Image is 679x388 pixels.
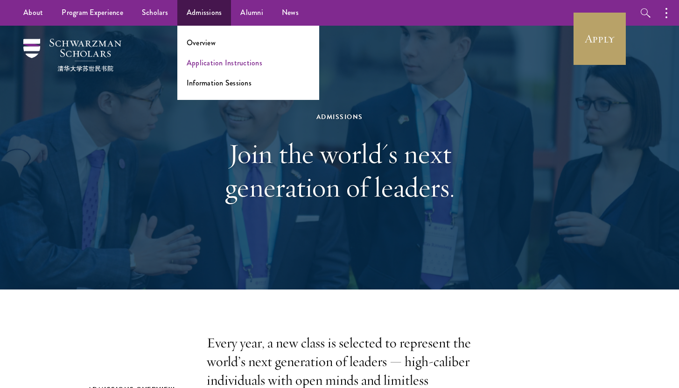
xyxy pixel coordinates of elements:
div: Admissions [179,111,501,123]
img: Schwarzman Scholars [23,39,121,71]
h1: Join the world's next generation of leaders. [179,137,501,204]
a: Overview [187,37,216,48]
a: Information Sessions [187,78,252,88]
a: Apply [574,13,626,65]
a: Application Instructions [187,57,262,68]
